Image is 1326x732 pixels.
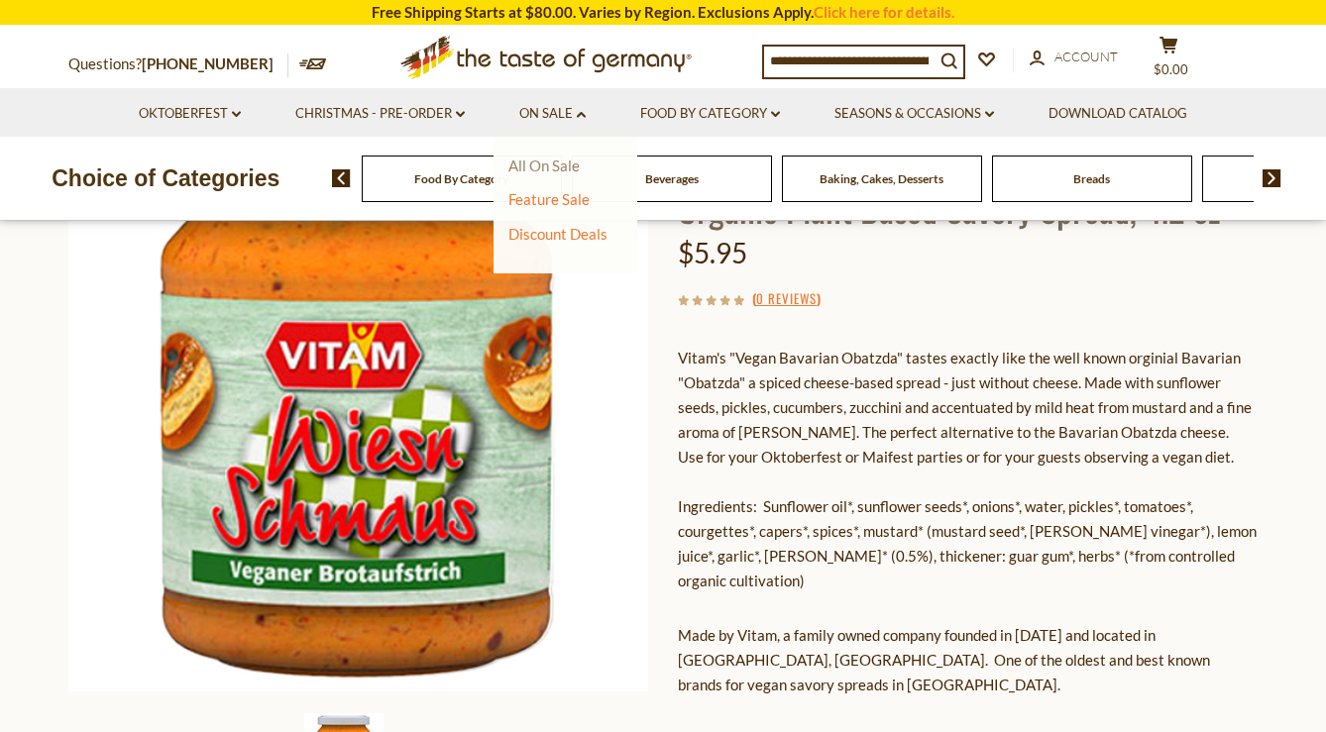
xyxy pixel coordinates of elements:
span: $5.95 [678,236,747,269]
span: ( ) [752,288,821,308]
p: Made by Vitam, a family owned company founded in [DATE] and located in [GEOGRAPHIC_DATA], [GEOGRA... [678,623,1258,697]
a: All On Sale [508,157,580,174]
a: Christmas - PRE-ORDER [295,103,465,125]
a: Click here for details. [814,3,954,21]
a: Food By Category [640,103,780,125]
button: $0.00 [1139,36,1198,85]
img: Vitam Vegan "Bavarian-style Obatzda" Organic Plant Based Savory Spread, 4.2 oz [68,112,648,691]
span: Account [1054,49,1118,64]
a: Food By Category [414,171,508,186]
a: On Sale [519,103,586,125]
a: Beverages [645,171,699,186]
a: Feature Sale [508,190,590,208]
p: Questions? [68,52,288,77]
a: Download Catalog [1049,103,1187,125]
a: Oktoberfest [139,103,241,125]
a: Breads [1073,171,1110,186]
span: $0.00 [1154,61,1188,77]
a: Discount Deals [508,220,608,248]
h1: Vitam Vegan "Bavarian-style Obatzda" Organic Plant Based Savory Spread, 4.2 oz [678,141,1258,230]
a: Seasons & Occasions [834,103,994,125]
img: previous arrow [332,169,351,187]
a: [PHONE_NUMBER] [142,54,274,72]
a: 0 Reviews [756,288,817,310]
a: Baking, Cakes, Desserts [820,171,943,186]
p: Vitam's "Vegan Bavarian Obatzda" tastes exactly like the well known orginial Bavarian "Obatzda" a... [678,346,1258,593]
img: next arrow [1263,169,1281,187]
a: Account [1030,47,1118,68]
